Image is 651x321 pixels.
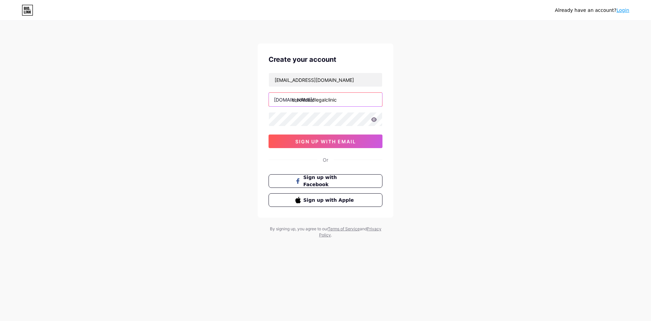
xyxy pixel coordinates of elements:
[328,226,360,231] a: Terms of Service
[269,73,382,87] input: Email
[268,226,383,238] div: By signing up, you agree to our and .
[269,174,382,188] button: Sign up with Facebook
[323,156,328,163] div: Or
[269,54,382,65] div: Create your account
[555,7,629,14] div: Already have an account?
[295,139,356,144] span: sign up with email
[269,193,382,207] button: Sign up with Apple
[274,96,314,103] div: [DOMAIN_NAME]/
[303,174,356,188] span: Sign up with Facebook
[269,135,382,148] button: sign up with email
[269,93,382,106] input: username
[303,197,356,204] span: Sign up with Apple
[616,7,629,13] a: Login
